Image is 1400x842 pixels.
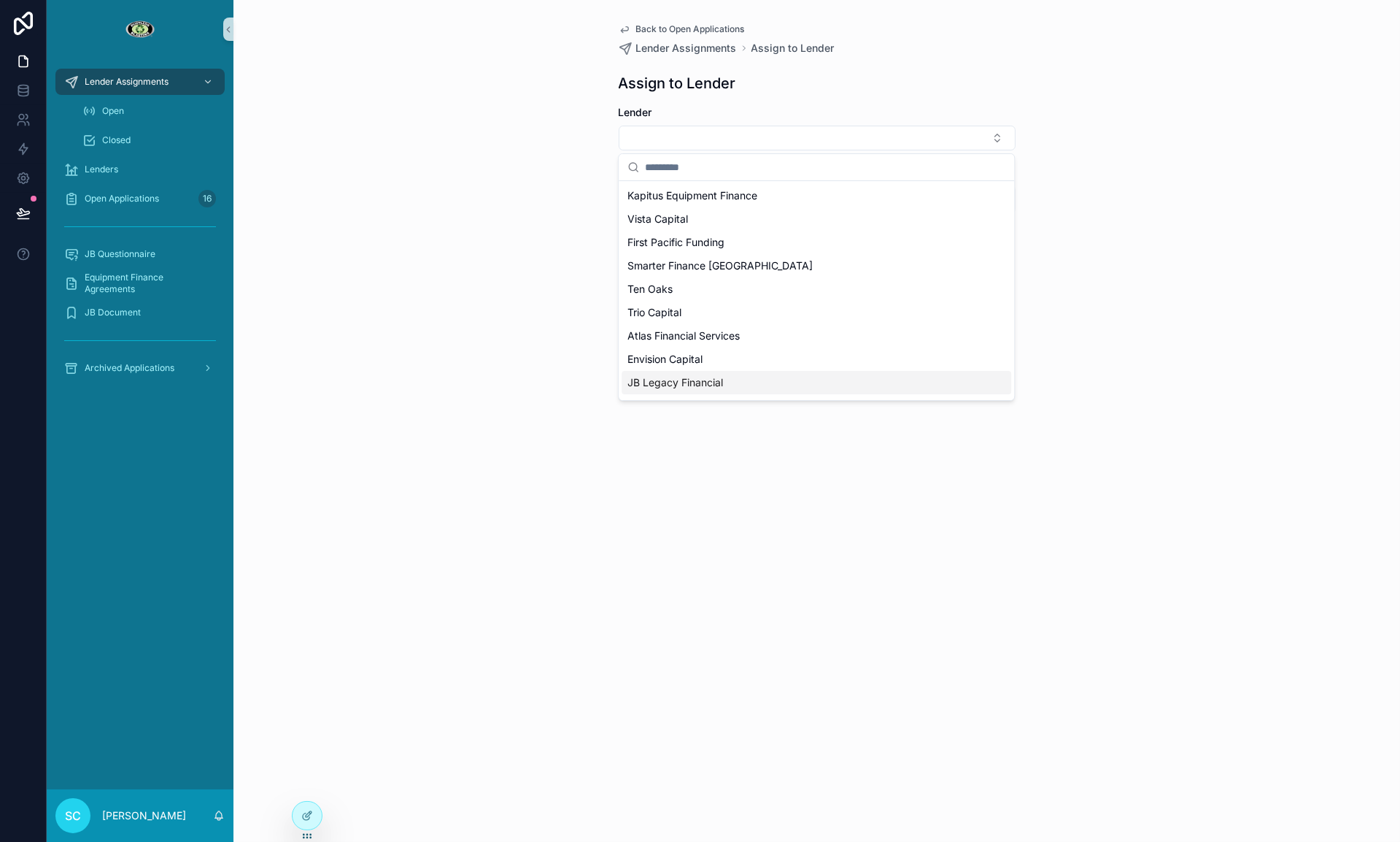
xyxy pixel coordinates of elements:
[198,190,216,207] div: 16
[73,127,225,153] a: Closed
[619,126,1016,150] button: Select Button
[65,807,81,824] span: SC
[619,23,745,35] a: Back to Open Applications
[627,329,740,343] span: Atlas Financial Services
[85,76,169,88] span: Lender Assignments
[619,73,736,93] h1: Assign to Lender
[102,134,131,146] span: Closed
[55,69,225,95] a: Lender Assignments
[619,106,652,118] span: Lender
[85,193,159,204] span: Open Applications
[627,282,673,296] span: Ten Oaks
[55,355,225,381] a: Archived Applications
[55,156,225,183] a: Lenders
[627,235,724,250] span: First Pacific Funding
[85,248,155,260] span: JB Questionnaire
[55,185,225,212] a: Open Applications16
[102,808,186,823] p: [PERSON_NAME]
[619,41,737,56] a: Lender Assignments
[751,41,835,56] a: Assign to Lender
[47,58,233,400] div: scrollable content
[627,188,757,203] span: Kapitus Equipment Finance
[636,41,737,56] span: Lender Assignments
[627,305,681,320] span: Trio Capital
[627,399,705,413] span: Alliance Leasing
[55,270,225,296] a: Equipment Finance Agreements
[636,23,745,35] span: Back to Open Applications
[73,98,225,124] a: Open
[627,212,688,226] span: Vista Capital
[85,307,141,318] span: JB Document
[85,272,210,295] span: Equipment Finance Agreements
[125,18,155,41] img: App logo
[619,181,1014,400] div: Suggestions
[102,105,124,117] span: Open
[55,241,225,267] a: JB Questionnaire
[85,362,174,374] span: Archived Applications
[627,259,813,273] span: Smarter Finance [GEOGRAPHIC_DATA]
[627,375,723,390] span: JB Legacy Financial
[85,164,118,175] span: Lenders
[55,299,225,326] a: JB Document
[627,352,703,367] span: Envision Capital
